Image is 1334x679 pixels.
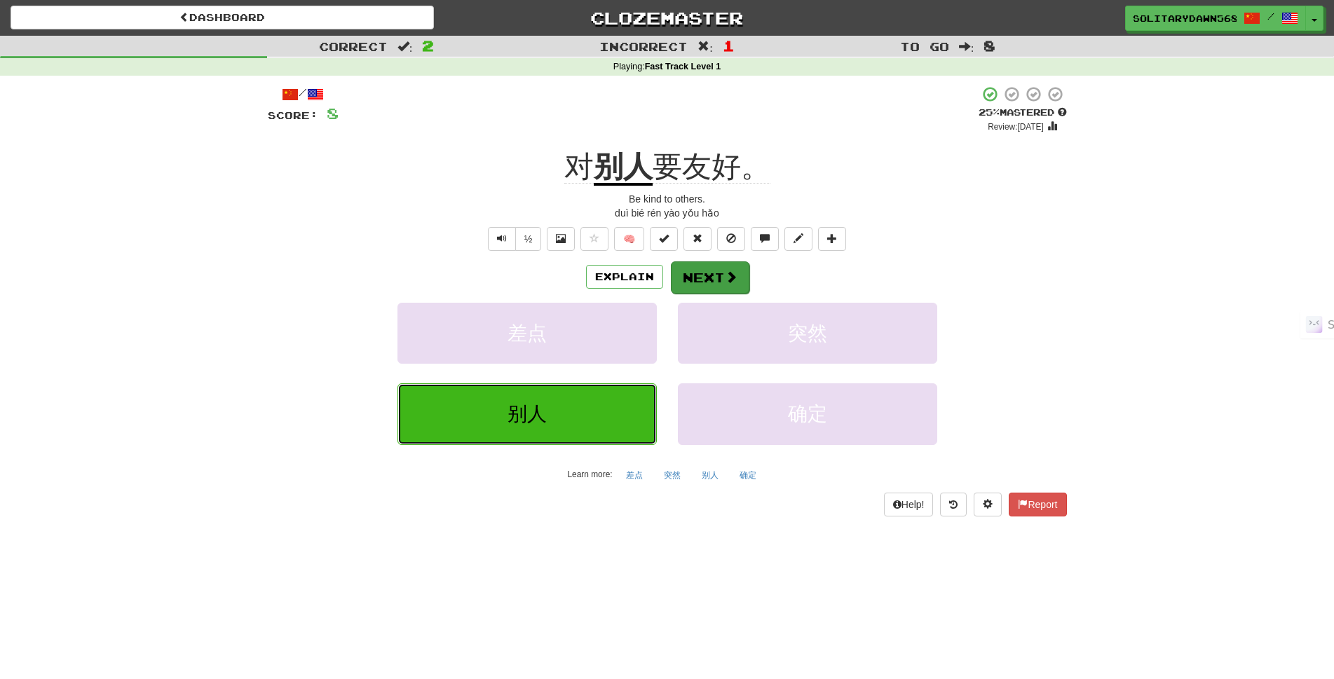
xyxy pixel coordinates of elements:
[485,227,542,251] div: Text-to-speech controls
[268,206,1067,220] div: duì bié rén yào yǒu hǎo
[678,383,937,444] button: 确定
[422,37,434,54] span: 2
[1125,6,1306,31] a: SolitaryDawn5683 /
[515,227,542,251] button: ½
[508,322,547,344] span: 差点
[594,150,653,186] u: 别人
[618,465,651,486] button: 差点
[671,261,749,294] button: Next
[319,39,388,53] span: Correct
[900,39,949,53] span: To go
[884,493,934,516] button: Help!
[1267,11,1274,21] span: /
[723,37,735,54] span: 1
[751,227,779,251] button: Discuss sentence (alt+u)
[547,227,575,251] button: Show image (alt+x)
[653,150,770,184] span: 要友好。
[988,122,1044,132] small: Review: [DATE]
[645,62,721,71] strong: Fast Track Level 1
[327,104,339,122] span: 8
[959,41,974,53] span: :
[11,6,434,29] a: Dashboard
[694,465,726,486] button: 别人
[818,227,846,251] button: Add to collection (alt+a)
[683,227,712,251] button: Reset to 0% Mastered (alt+r)
[564,150,594,184] span: 对
[697,41,713,53] span: :
[614,227,644,251] button: 🧠
[1133,12,1237,25] span: SolitaryDawn5683
[732,465,764,486] button: 确定
[488,227,516,251] button: Play sentence audio (ctl+space)
[455,6,878,30] a: Clozemaster
[717,227,745,251] button: Ignore sentence (alt+i)
[397,41,413,53] span: :
[984,37,995,54] span: 8
[788,403,827,425] span: 确定
[580,227,608,251] button: Favorite sentence (alt+f)
[268,192,1067,206] div: Be kind to others.
[788,322,827,344] span: 突然
[979,107,1067,119] div: Mastered
[268,109,318,121] span: Score:
[650,227,678,251] button: Set this sentence to 100% Mastered (alt+m)
[1009,493,1066,516] button: Report
[397,303,657,364] button: 差点
[567,469,612,479] small: Learn more:
[268,85,339,103] div: /
[979,107,1000,118] span: 25 %
[599,39,688,53] span: Incorrect
[784,227,812,251] button: Edit sentence (alt+d)
[940,493,967,516] button: Round history (alt+y)
[678,303,937,364] button: 突然
[656,465,688,486] button: 突然
[508,403,547,425] span: 别人
[397,383,657,444] button: 别人
[586,265,663,289] button: Explain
